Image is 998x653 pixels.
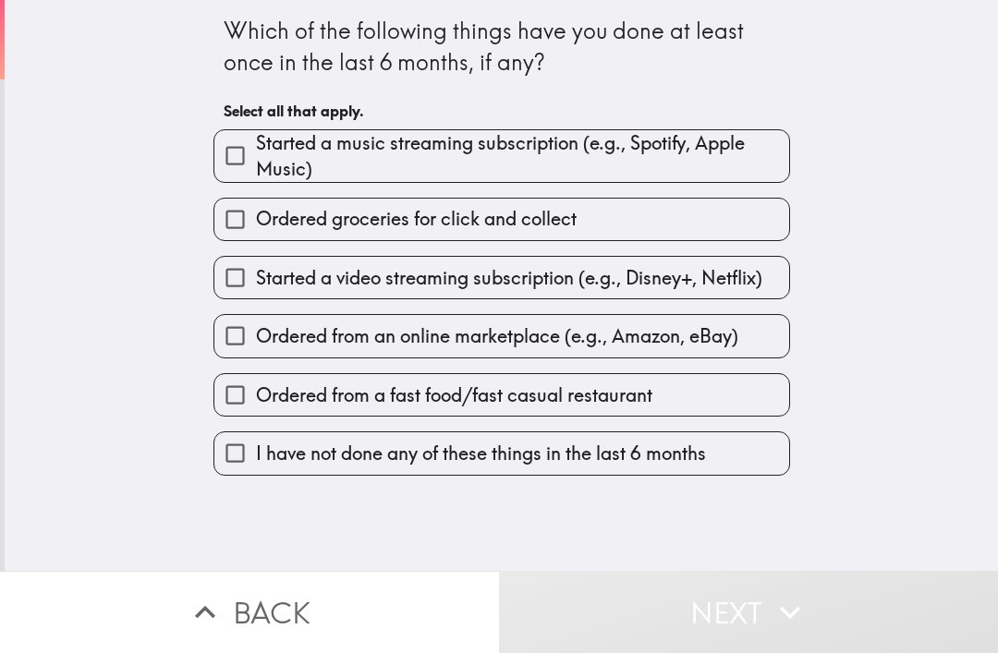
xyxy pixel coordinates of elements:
button: Ordered groceries for click and collect [214,199,789,240]
span: Ordered from a fast food/fast casual restaurant [256,382,652,408]
span: Started a music streaming subscription (e.g., Spotify, Apple Music) [256,130,789,182]
button: Started a video streaming subscription (e.g., Disney+, Netflix) [214,257,789,298]
div: Which of the following things have you done at least once in the last 6 months, if any? [224,16,780,78]
span: Started a video streaming subscription (e.g., Disney+, Netflix) [256,265,762,291]
span: Ordered from an online marketplace (e.g., Amazon, eBay) [256,323,738,349]
span: I have not done any of these things in the last 6 months [256,441,706,466]
h6: Select all that apply. [224,101,780,121]
button: Ordered from a fast food/fast casual restaurant [214,374,789,416]
button: Next [499,571,998,653]
button: Ordered from an online marketplace (e.g., Amazon, eBay) [214,315,789,357]
button: Started a music streaming subscription (e.g., Spotify, Apple Music) [214,130,789,182]
button: I have not done any of these things in the last 6 months [214,432,789,474]
span: Ordered groceries for click and collect [256,206,577,232]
